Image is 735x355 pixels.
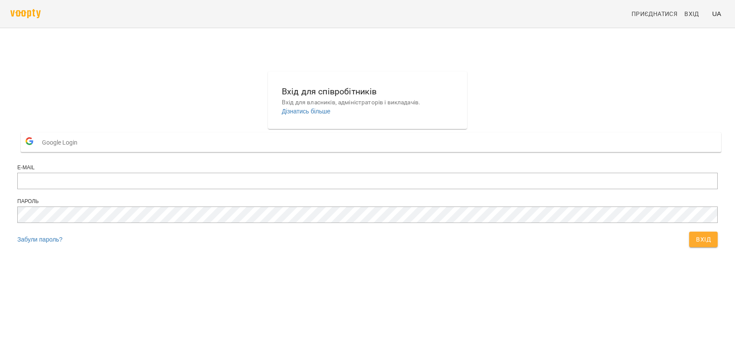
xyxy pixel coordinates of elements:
[684,9,699,19] span: Вхід
[17,198,718,205] div: Пароль
[696,234,711,245] span: Вхід
[632,9,677,19] span: Приєднатися
[10,9,41,18] img: voopty.png
[628,6,681,22] a: Приєднатися
[712,9,721,18] span: UA
[42,134,82,151] span: Google Login
[282,85,453,98] h6: Вхід для співробітників
[17,164,718,171] div: E-mail
[282,98,453,107] p: Вхід для власників, адміністраторів і викладачів.
[689,232,718,247] button: Вхід
[17,236,62,243] a: Забули пароль?
[681,6,709,22] a: Вхід
[275,78,460,123] button: Вхід для співробітниківВхід для власників, адміністраторів і викладачів.Дізнатись більше
[709,6,725,22] button: UA
[21,132,721,152] button: Google Login
[282,108,330,115] a: Дізнатись більше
